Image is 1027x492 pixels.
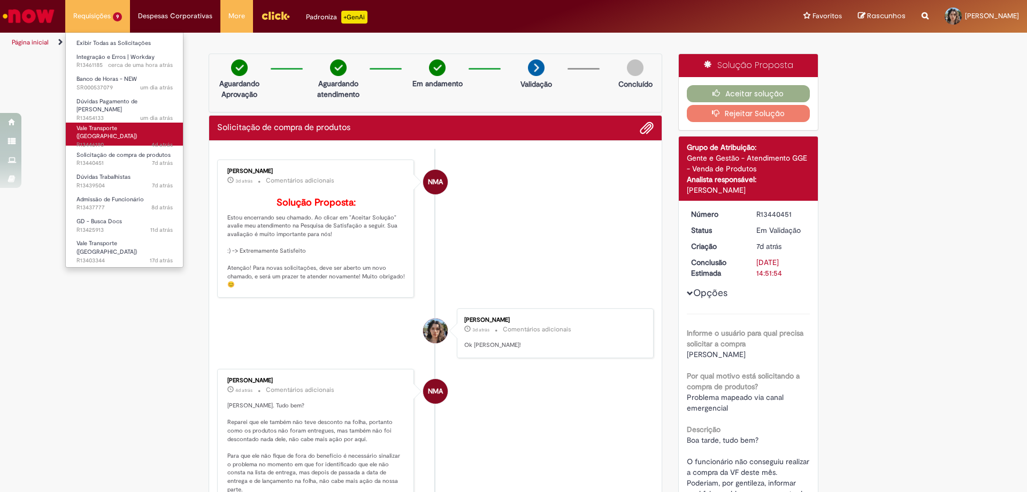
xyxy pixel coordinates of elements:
a: Aberto R13454133 : Dúvidas Pagamento de Salário [66,96,183,119]
button: Adicionar anexos [640,121,654,135]
a: Aberto R13403344 : Vale Transporte (VT) [66,238,183,261]
span: um dia atrás [140,114,173,122]
span: R13446190 [76,141,173,149]
span: 4d atrás [151,141,173,149]
div: Padroniza [306,11,367,24]
span: Requisições [73,11,111,21]
span: Admissão de Funcionário [76,195,144,203]
span: 3d atrás [235,178,252,184]
span: R13425913 [76,226,173,234]
span: Vale Transporte ([GEOGRAPHIC_DATA]) [76,239,137,256]
p: Aguardando atendimento [312,78,364,100]
span: R13454133 [76,114,173,123]
span: More [228,11,245,21]
span: 11d atrás [150,226,173,234]
dt: Número [683,209,749,219]
div: Gente e Gestão - Atendimento GGE - Venda de Produtos [687,153,810,174]
span: 7d atrás [152,159,173,167]
span: R13403344 [76,256,173,265]
time: 26/08/2025 13:35:37 [472,327,489,333]
img: arrow-next.png [528,59,545,76]
span: SR000537079 [76,84,173,92]
span: R13440451 [76,159,173,168]
a: Aberto SR000537079 : Banco de Horas - NEW [66,73,183,93]
small: Comentários adicionais [266,176,334,185]
a: Página inicial [12,38,49,47]
div: Neilyse Moraes Almeida [423,170,448,194]
div: Em Validação [756,225,806,236]
span: Despesas Corporativas [138,11,212,21]
time: 26/08/2025 10:11:25 [235,387,252,393]
div: Solução Proposta [679,54,818,77]
b: Informe o usuário para qual precisa solicitar a compra [687,328,803,349]
span: Dúvidas Pagamento de [PERSON_NAME] [76,97,137,114]
time: 29/08/2025 09:46:08 [108,61,173,69]
div: [PERSON_NAME] [687,185,810,195]
span: Solicitação de compra de produtos [76,151,171,159]
button: Aceitar solução [687,85,810,102]
dt: Criação [683,241,749,252]
span: 4d atrás [235,387,252,393]
time: 18/08/2025 16:46:13 [150,226,173,234]
time: 25/08/2025 20:08:35 [151,141,173,149]
div: Julia Rodrigues Ortunho Pavani [423,319,448,343]
p: Concluído [618,79,653,89]
img: ServiceNow [1,5,56,27]
span: R13461185 [76,61,173,70]
span: GD - Busca Docs [76,217,122,225]
p: +GenAi [341,11,367,24]
img: img-circle-grey.png [627,59,643,76]
p: Em andamento [412,78,463,89]
span: Vale Transporte ([GEOGRAPHIC_DATA]) [76,124,137,141]
img: check-circle-green.png [330,59,347,76]
div: [DATE] 14:51:54 [756,257,806,278]
a: Rascunhos [858,11,906,21]
img: check-circle-green.png [429,59,446,76]
span: NMA [428,169,443,195]
time: 22/08/2025 15:27:38 [756,241,781,251]
span: 7d atrás [152,181,173,190]
span: NMA [428,379,443,404]
span: Dúvidas Trabalhistas [76,173,131,181]
small: Comentários adicionais [266,385,334,395]
time: 22/08/2025 15:27:39 [152,159,173,167]
a: Aberto R13439504 : Dúvidas Trabalhistas [66,171,183,191]
span: R13439504 [76,181,173,190]
button: Rejeitar Solução [687,105,810,122]
span: 9 [113,12,122,21]
div: [PERSON_NAME] [227,377,405,384]
time: 28/08/2025 08:38:48 [140,84,173,92]
b: Solução Proposta: [277,196,356,209]
a: Aberto R13461185 : Integração e Erros | Workday [66,51,183,71]
ul: Requisições [65,32,183,268]
span: 8d atrás [151,203,173,211]
span: 17d atrás [150,256,173,264]
time: 27/08/2025 18:14:34 [140,114,173,122]
b: Por qual motivo está solicitando a compra de produtos? [687,371,800,391]
a: Aberto R13446190 : Vale Transporte (VT) [66,123,183,146]
div: Neilyse Moraes Almeida [423,379,448,404]
div: [PERSON_NAME] [464,317,642,323]
span: Favoritos [813,11,842,21]
h2: Solicitação de compra de produtos Histórico de tíquete [217,123,350,133]
a: Exibir Todas as Solicitações [66,37,183,49]
time: 12/08/2025 13:24:14 [150,256,173,264]
dt: Conclusão Estimada [683,257,749,278]
p: Estou encerrando seu chamado. Ao clicar em "Aceitar Solução" avalie meu atendimento na Pesquisa d... [227,198,405,289]
a: Aberto R13440451 : Solicitação de compra de produtos [66,149,183,169]
div: Grupo de Atribuição: [687,142,810,153]
span: Rascunhos [867,11,906,21]
div: R13440451 [756,209,806,219]
span: R13437777 [76,203,173,212]
a: Aberto R13425913 : GD - Busca Docs [66,216,183,236]
dt: Status [683,225,749,236]
span: Integração e Erros | Workday [76,53,155,61]
small: Comentários adicionais [503,325,571,334]
div: Analista responsável: [687,174,810,185]
div: [PERSON_NAME] [227,168,405,175]
span: [PERSON_NAME] [965,11,1019,20]
span: Banco de Horas - NEW [76,75,137,83]
img: click_logo_yellow_360x200.png [261,7,290,24]
time: 26/08/2025 13:42:04 [235,178,252,184]
b: Descrição [687,425,721,434]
